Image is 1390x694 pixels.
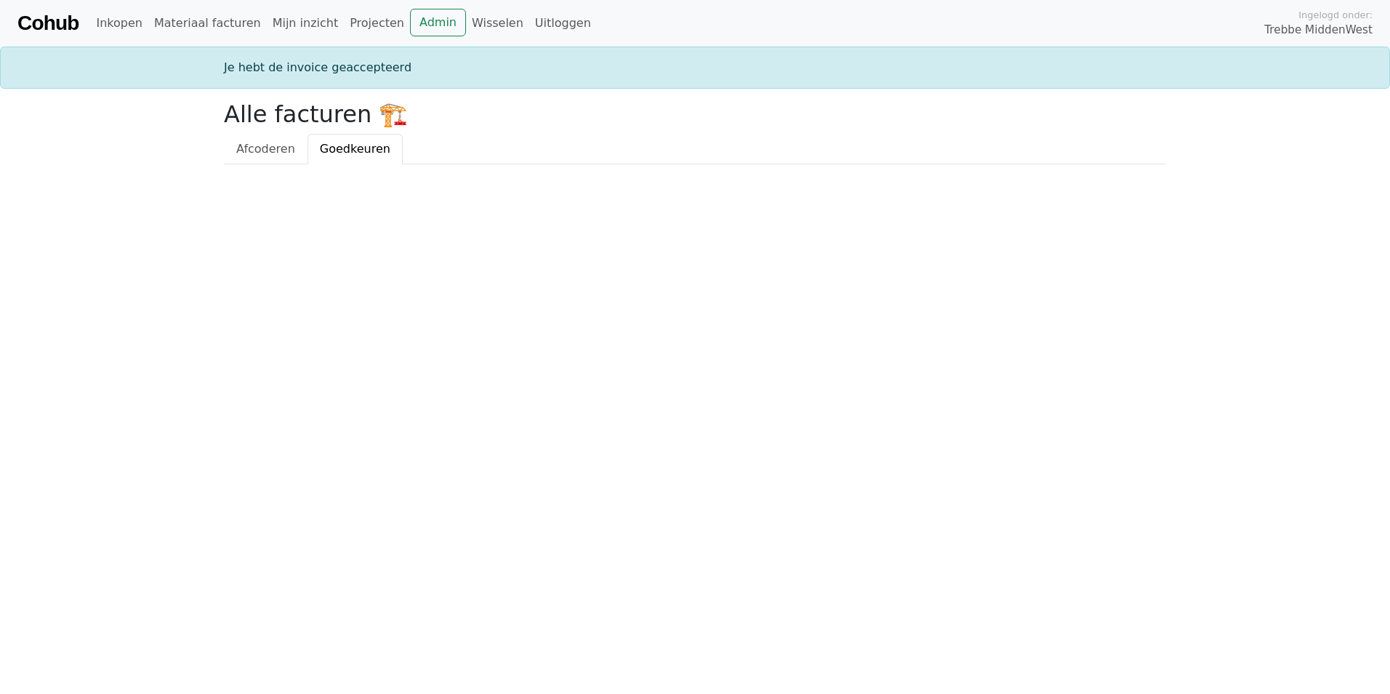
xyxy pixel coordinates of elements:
[215,59,1175,76] div: Je hebt de invoice geaccepteerd
[17,6,79,41] a: Cohub
[308,134,403,164] a: Goedkeuren
[148,9,267,38] a: Materiaal facturen
[224,100,1166,128] h2: Alle facturen 🏗️
[320,142,390,156] span: Goedkeuren
[267,9,345,38] a: Mijn inzicht
[90,9,148,38] a: Inkopen
[1298,8,1373,22] span: Ingelogd onder:
[1264,22,1373,39] span: Trebbe MiddenWest
[236,142,295,156] span: Afcoderen
[410,9,466,36] a: Admin
[466,9,529,38] a: Wisselen
[344,9,410,38] a: Projecten
[224,134,308,164] a: Afcoderen
[529,9,597,38] a: Uitloggen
